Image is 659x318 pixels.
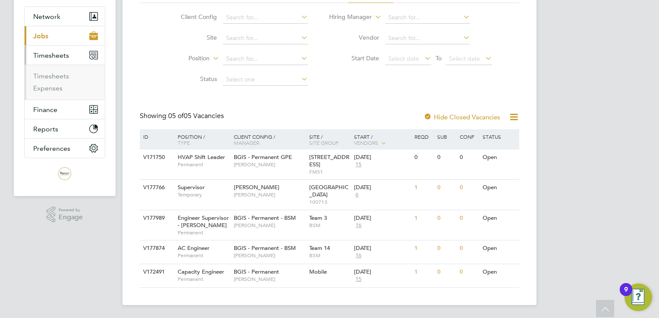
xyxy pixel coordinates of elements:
[47,206,83,223] a: Powered byEngage
[309,153,349,168] span: [STREET_ADDRESS]
[435,264,458,280] div: 0
[178,191,229,198] span: Temporary
[458,240,480,256] div: 0
[223,32,308,44] input: Search for...
[178,276,229,283] span: Permanent
[309,268,327,275] span: Mobile
[412,129,435,144] div: Reqd
[33,125,58,133] span: Reports
[234,153,292,161] span: BGIS - Permanent GPE
[178,244,210,252] span: AC Engineer
[458,210,480,226] div: 0
[223,12,308,24] input: Search for...
[232,129,307,150] div: Client Config /
[178,214,229,229] span: Engineer Supervisor - [PERSON_NAME]
[234,139,259,146] span: Manager
[168,112,224,120] span: 05 Vacancies
[24,167,105,181] a: Go to home page
[25,100,105,119] button: Finance
[33,12,60,21] span: Network
[424,113,500,121] label: Hide Closed Vacancies
[385,12,470,24] input: Search for...
[624,290,628,301] div: 9
[385,32,470,44] input: Search for...
[329,34,379,41] label: Vendor
[458,264,480,280] div: 0
[234,191,305,198] span: [PERSON_NAME]
[309,222,350,229] span: BSM
[141,150,171,165] div: V171750
[480,240,518,256] div: Open
[624,284,652,311] button: Open Resource Center, 9 new notifications
[234,161,305,168] span: [PERSON_NAME]
[354,215,410,222] div: [DATE]
[354,154,410,161] div: [DATE]
[234,276,305,283] span: [PERSON_NAME]
[178,161,229,168] span: Permanent
[234,252,305,259] span: [PERSON_NAME]
[234,222,305,229] span: [PERSON_NAME]
[354,139,378,146] span: Vendors
[412,180,435,196] div: 1
[480,210,518,226] div: Open
[234,214,296,221] span: BGIS - Permanent - BSM
[141,240,171,256] div: V177874
[309,139,339,146] span: Site Group
[178,229,229,236] span: Permanent
[33,144,70,153] span: Preferences
[458,129,480,144] div: Conf
[33,51,69,59] span: Timesheets
[354,191,360,199] span: 6
[412,210,435,226] div: 1
[167,13,217,21] label: Client Config
[352,129,412,151] div: Start /
[388,55,419,62] span: Select date
[309,214,327,221] span: Team 3
[354,222,363,229] span: 16
[141,129,171,144] div: ID
[354,276,363,283] span: 15
[435,240,458,256] div: 0
[33,84,63,92] a: Expenses
[178,184,205,191] span: Supervisor
[354,161,363,168] span: 15
[309,168,350,175] span: FMS1
[141,264,171,280] div: V172491
[329,54,379,62] label: Start Date
[480,180,518,196] div: Open
[178,252,229,259] span: Permanent
[480,264,518,280] div: Open
[25,46,105,65] button: Timesheets
[171,129,232,150] div: Position /
[354,252,363,259] span: 16
[141,210,171,226] div: V177989
[59,206,83,214] span: Powered by
[59,214,83,221] span: Engage
[309,252,350,259] span: BSM
[435,210,458,226] div: 0
[458,150,480,165] div: 0
[354,268,410,276] div: [DATE]
[234,268,279,275] span: BGIS - Permanent
[25,139,105,158] button: Preferences
[234,184,279,191] span: [PERSON_NAME]
[223,53,308,65] input: Search for...
[33,72,69,80] a: Timesheets
[178,139,190,146] span: Type
[354,245,410,252] div: [DATE]
[178,268,224,275] span: Capacity Engineer
[309,199,350,206] span: 100713
[140,112,226,121] div: Showing
[160,54,210,63] label: Position
[480,150,518,165] div: Open
[33,32,48,40] span: Jobs
[307,129,352,150] div: Site /
[433,53,444,64] span: To
[168,112,184,120] span: 05 of
[354,184,410,191] div: [DATE]
[412,264,435,280] div: 1
[480,129,518,144] div: Status
[58,167,72,181] img: trevettgroup-logo-retina.png
[458,180,480,196] div: 0
[234,244,296,252] span: BGIS - Permanent - BSM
